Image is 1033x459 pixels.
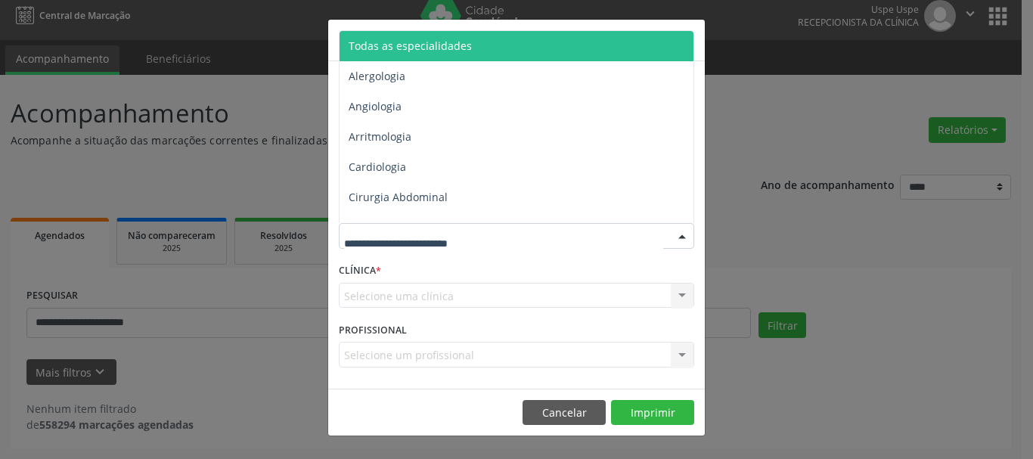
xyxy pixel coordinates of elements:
[349,190,448,204] span: Cirurgia Abdominal
[349,160,406,174] span: Cardiologia
[349,39,472,53] span: Todas as especialidades
[339,30,512,50] h5: Relatório de agendamentos
[349,129,411,144] span: Arritmologia
[349,99,402,113] span: Angiologia
[339,318,407,342] label: PROFISSIONAL
[349,220,442,234] span: Cirurgia Bariatrica
[523,400,606,426] button: Cancelar
[339,259,381,283] label: CLÍNICA
[611,400,694,426] button: Imprimir
[675,20,705,57] button: Close
[349,69,405,83] span: Alergologia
